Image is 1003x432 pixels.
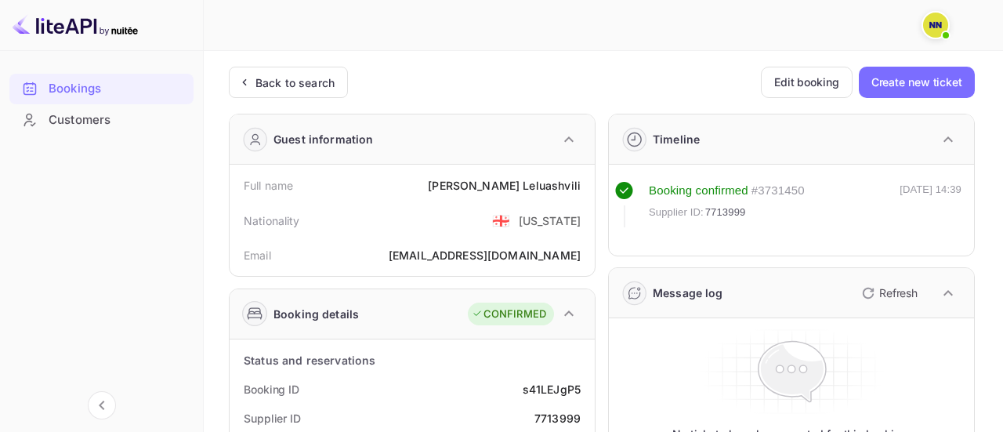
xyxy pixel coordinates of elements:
[273,131,374,147] div: Guest information
[49,111,186,129] div: Customers
[751,182,805,200] div: # 3731450
[244,177,293,194] div: Full name
[244,381,299,398] div: Booking ID
[273,306,359,322] div: Booking details
[534,410,581,427] div: 7713999
[649,205,704,220] span: Supplier ID:
[761,67,853,98] button: Edit booking
[492,206,510,234] span: United States
[649,182,748,200] div: Booking confirmed
[472,307,546,322] div: CONFIRMED
[9,74,194,104] div: Bookings
[9,105,194,136] div: Customers
[9,74,194,103] a: Bookings
[244,410,301,427] div: Supplier ID
[255,74,335,91] div: Back to search
[879,285,918,301] p: Refresh
[859,67,975,98] button: Create new ticket
[88,391,116,419] button: Collapse navigation
[9,105,194,134] a: Customers
[519,212,581,229] div: [US_STATE]
[653,131,700,147] div: Timeline
[389,247,581,263] div: [EMAIL_ADDRESS][DOMAIN_NAME]
[244,212,300,229] div: Nationality
[13,13,138,38] img: LiteAPI logo
[653,285,723,301] div: Message log
[523,381,581,398] div: s41LEJgP5
[900,182,961,227] div: [DATE] 14:39
[853,281,924,306] button: Refresh
[244,247,271,263] div: Email
[705,205,746,220] span: 7713999
[923,13,948,38] img: N/A N/A
[428,177,581,194] div: [PERSON_NAME] Leluashvili
[244,352,375,368] div: Status and reservations
[49,80,186,98] div: Bookings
